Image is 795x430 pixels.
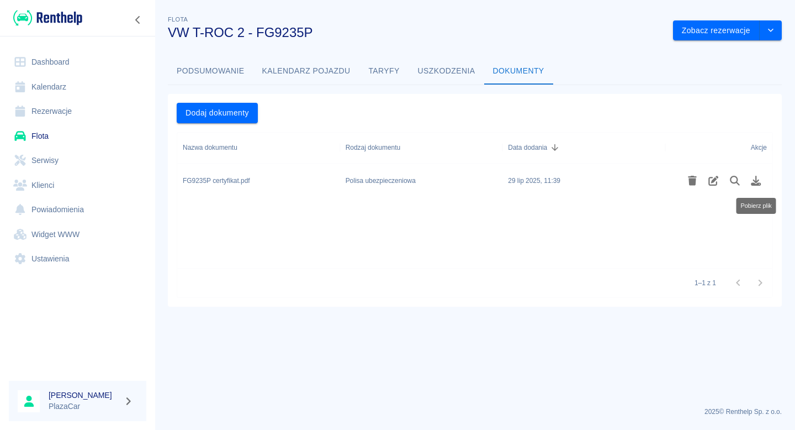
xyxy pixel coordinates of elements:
a: Rezerwacje [9,99,146,124]
div: Polisa ubezpieczeniowa [346,176,416,186]
div: FG9235P certyfikat.pdf [183,176,250,186]
button: Taryfy [359,58,409,85]
button: Usuń plik [682,171,703,190]
div: Rodzaj dokumentu [340,132,503,163]
button: Edytuj rodzaj dokumentu [703,171,724,190]
button: Podsumowanie [168,58,253,85]
h6: [PERSON_NAME] [49,390,119,401]
span: Flota [168,16,188,23]
a: Dashboard [9,50,146,75]
button: Pobierz plik [745,171,767,190]
div: Data dodania [502,132,665,163]
button: Uszkodzenia [409,58,484,85]
div: Rodzaj dokumentu [346,132,400,163]
a: Ustawienia [9,247,146,271]
a: Kalendarz [9,75,146,99]
a: Widget WWW [9,222,146,247]
p: 2025 © Renthelp Sp. z o.o. [168,407,782,417]
button: Dokumenty [484,58,553,85]
button: Sort [547,140,563,155]
button: drop-down [760,20,782,41]
button: Kalendarz pojazdu [253,58,359,85]
button: Zobacz rezerwacje [673,20,760,41]
button: Zwiń nawigację [130,13,146,27]
h3: VW T-ROC 2 - FG9235P [168,25,664,40]
div: Akcje [665,132,772,163]
p: PlazaCar [49,401,119,412]
a: Serwisy [9,148,146,173]
button: Podgląd pliku [724,171,746,190]
a: Klienci [9,173,146,198]
img: Renthelp logo [13,9,82,27]
p: 1–1 z 1 [695,278,716,288]
button: Dodaj dokumenty [177,103,258,123]
div: Akcje [751,132,767,163]
div: Nazwa dokumentu [177,132,340,163]
a: Powiadomienia [9,197,146,222]
div: 29 lip 2025, 11:39 [508,176,560,186]
a: Flota [9,124,146,149]
a: Renthelp logo [9,9,82,27]
div: Nazwa dokumentu [183,132,237,163]
div: Data dodania [508,132,547,163]
div: Pobierz plik [736,198,776,214]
